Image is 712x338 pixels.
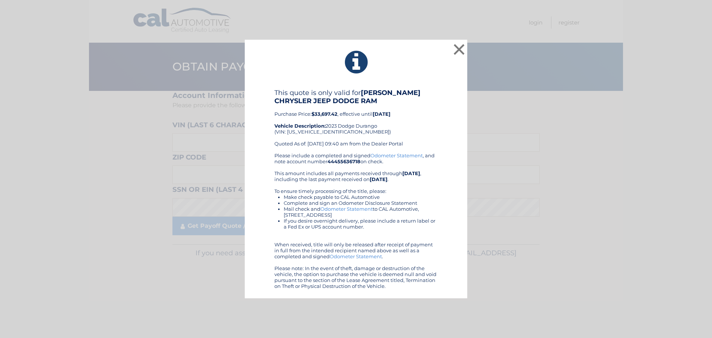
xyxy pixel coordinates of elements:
a: Odometer Statement [330,253,382,259]
div: Purchase Price: , effective until 2023 Dodge Durango (VIN: [US_VEHICLE_IDENTIFICATION_NUMBER]) Qu... [274,89,438,152]
b: [PERSON_NAME] CHRYSLER JEEP DODGE RAM [274,89,421,105]
h4: This quote is only valid for [274,89,438,105]
a: Odometer Statement [320,206,373,212]
b: 44455636718 [327,158,360,164]
b: [DATE] [373,111,390,117]
div: Please include a completed and signed , and note account number on check. This amount includes al... [274,152,438,289]
li: Mail check and to CAL Automotive, [STREET_ADDRESS] [284,206,438,218]
strong: Vehicle Description: [274,123,326,129]
a: Odometer Statement [370,152,423,158]
button: × [452,42,467,57]
b: $33,697.42 [311,111,337,117]
li: Make check payable to CAL Automotive [284,194,438,200]
b: [DATE] [370,176,388,182]
li: If you desire overnight delivery, please include a return label or a Fed Ex or UPS account number. [284,218,438,230]
b: [DATE] [402,170,420,176]
li: Complete and sign an Odometer Disclosure Statement [284,200,438,206]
